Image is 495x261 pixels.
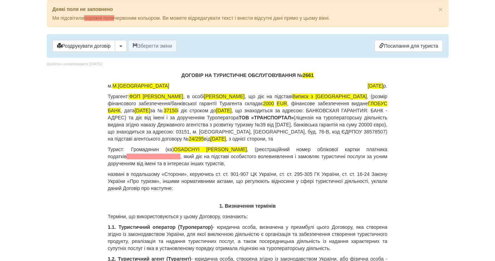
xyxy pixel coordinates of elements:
[47,61,103,67] div: Шаблон оновлювався [DATE]
[52,14,443,22] p: Ми підсвітили червоним кольором. Ви можете відредагувати текст і внести відсутні дані прямо у цьо...
[292,94,367,99] span: Виписк з [GEOGRAPHIC_DATA]
[368,83,383,89] span: [DATE]
[216,108,231,113] span: [DATE]
[204,94,245,99] span: [PERSON_NAME]
[108,72,388,79] p: ДОГОВІР НА ТУРИСТИЧНЕ ОБСЛУГОВУВАННЯ №
[108,93,388,142] p: Турагент: , в особі , що діє на підставі , (розмір фінансового забезпечення/банківської гарантії ...
[210,136,226,142] span: [DATE]
[108,224,388,252] p: - юридична особа, визначена у преамбулі цього Договору, яка створена згідно із законодавством Укр...
[108,171,388,192] p: названі в подальшому «Сторони», керуючись ст. ст. 901-907 ЦК України, ст. ст. 295-305 ГК України,...
[368,82,388,89] span: р.
[52,40,115,52] button: Роздрукувати договір
[112,83,169,89] span: М.[GEOGRAPHIC_DATA]
[438,6,443,13] button: Close
[135,108,150,113] span: [DATE]
[438,5,443,13] span: ×
[129,94,183,99] span: ФОП [PERSON_NAME]
[108,213,388,220] p: Терміни, що використовуються у цьому Договору, означають:
[189,136,204,142] span: 24/295
[277,101,287,106] span: EUR
[108,202,388,209] p: 1. Визначення термінів
[128,40,177,52] button: Зберегти зміни
[303,72,314,78] span: 2661
[375,40,443,52] a: Посилання для туриста
[108,82,169,89] span: м.
[263,101,274,106] span: 2000
[84,15,115,21] span: порожні поля
[164,108,178,113] span: 37150
[174,147,247,152] span: OSADCHYI [PERSON_NAME]
[52,6,443,13] p: Деякі поля не заповнено
[108,224,213,230] b: 1.1. Туристичний оператор (Туроператор)
[239,115,294,120] b: ТОВ «ТРАНСПОРТАЛ»
[108,146,388,167] p: Турист: Громадянин (ка) , (реєстраційний номер облікової картки платника податків , який діє на п...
